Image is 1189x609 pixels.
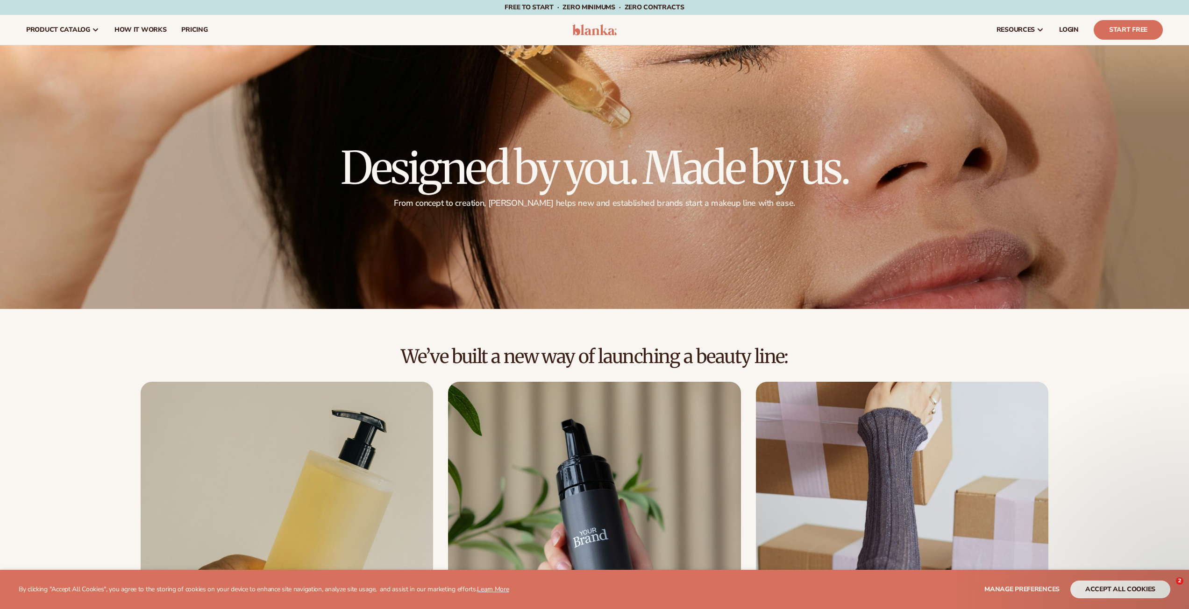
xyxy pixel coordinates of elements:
[19,15,107,45] a: product catalog
[984,585,1060,594] span: Manage preferences
[989,15,1052,45] a: resources
[1094,20,1163,40] a: Start Free
[1176,577,1183,585] span: 2
[572,24,617,35] img: logo
[26,346,1163,367] h2: We’ve built a new way of launching a beauty line:
[477,585,509,594] a: Learn More
[341,198,849,209] p: From concept to creation, [PERSON_NAME] helps new and established brands start a makeup line with...
[505,3,684,12] span: Free to start · ZERO minimums · ZERO contracts
[1059,26,1079,34] span: LOGIN
[107,15,174,45] a: How It Works
[1052,15,1086,45] a: LOGIN
[19,586,509,594] p: By clicking "Accept All Cookies", you agree to the storing of cookies on your device to enhance s...
[181,26,207,34] span: pricing
[984,581,1060,598] button: Manage preferences
[341,146,849,190] h1: Designed by you. Made by us.
[26,26,90,34] span: product catalog
[114,26,167,34] span: How It Works
[174,15,215,45] a: pricing
[1157,577,1179,600] iframe: Intercom live chat
[997,26,1035,34] span: resources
